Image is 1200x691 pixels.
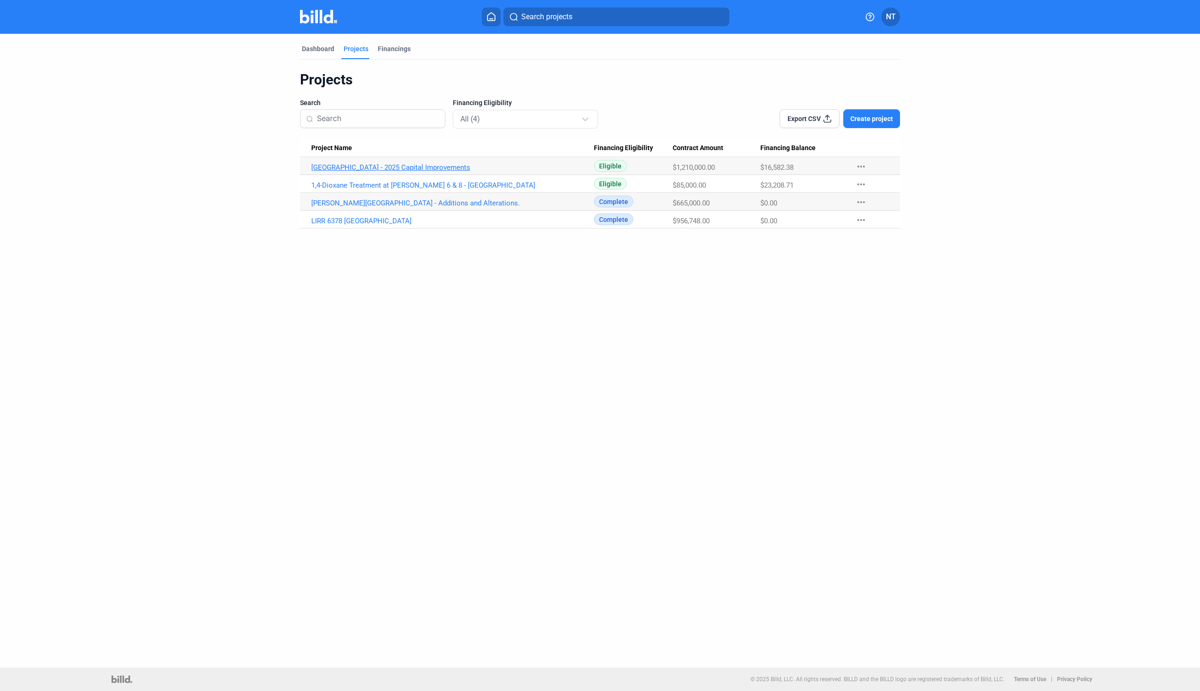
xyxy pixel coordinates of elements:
span: Financing Eligibility [453,98,512,107]
input: Search [317,109,439,129]
b: Privacy Policy [1057,676,1092,683]
span: Create project [850,114,893,123]
a: 1,4-Dioxane Treatment at [PERSON_NAME] 6 & 8 - [GEOGRAPHIC_DATA] [311,181,594,190]
span: Project Name [311,144,352,152]
div: Project Name [311,144,594,152]
button: Export CSV [780,109,840,128]
a: LIRR 6378 [GEOGRAPHIC_DATA] [311,217,594,225]
div: Financing Eligibility [594,144,673,152]
span: Financing Balance [760,144,816,152]
span: Financing Eligibility [594,144,653,152]
button: NT [881,8,900,26]
span: $23,208.71 [760,181,794,190]
div: Dashboard [302,44,334,53]
div: Projects [300,71,900,89]
div: Financings [378,44,411,53]
a: [PERSON_NAME][GEOGRAPHIC_DATA] - Additions and Alterations. [311,199,594,207]
span: $0.00 [760,217,777,225]
div: Projects [344,44,368,53]
a: [GEOGRAPHIC_DATA] - 2025 Capital Improvements [311,163,594,172]
mat-icon: more_horiz [855,179,867,190]
span: $665,000.00 [673,199,710,207]
div: Contract Amount [673,144,760,152]
mat-icon: more_horiz [855,197,867,208]
span: Export CSV [787,114,821,123]
p: © 2025 Billd, LLC. All rights reserved. BILLD and the BILLD logo are registered trademarks of Bil... [750,676,1005,683]
mat-select-trigger: All (4) [460,114,480,123]
span: $1,210,000.00 [673,163,715,172]
mat-icon: more_horiz [855,161,867,172]
button: Create project [843,109,900,128]
span: NT [886,11,896,23]
img: Billd Company Logo [300,10,337,23]
span: $16,582.38 [760,163,794,172]
mat-icon: more_horiz [855,214,867,226]
button: Search projects [503,8,729,26]
span: Complete [594,196,633,207]
span: Search [300,98,321,107]
span: $956,748.00 [673,217,710,225]
span: $85,000.00 [673,181,706,190]
span: Complete [594,213,633,225]
span: Contract Amount [673,144,723,152]
span: Search projects [521,11,572,23]
div: Financing Balance [760,144,846,152]
span: Eligible [594,178,627,190]
b: Terms of Use [1014,676,1046,683]
span: Eligible [594,160,627,172]
span: $0.00 [760,199,777,207]
img: logo [112,676,132,683]
p: | [1051,676,1052,683]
